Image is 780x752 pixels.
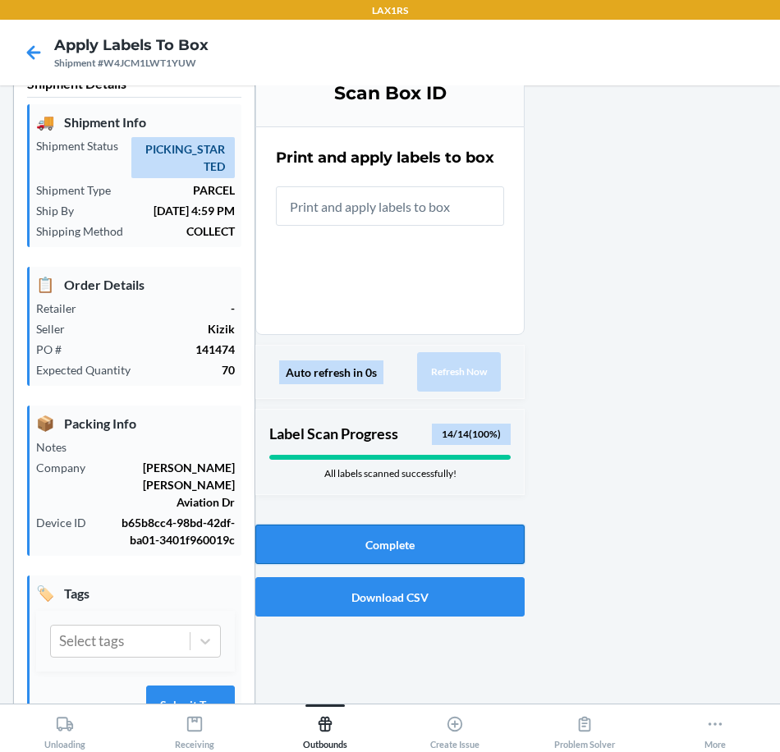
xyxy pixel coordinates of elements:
[36,273,235,296] p: Order Details
[78,320,235,337] p: Kizik
[36,273,54,296] span: 📋
[255,525,525,564] button: Complete
[36,111,54,133] span: 🚚
[36,412,54,434] span: 📦
[255,577,525,617] button: Download CSV
[36,582,54,604] span: 🏷️
[36,459,99,476] p: Company
[36,514,99,531] p: Device ID
[36,137,131,154] p: Shipment Status
[520,704,649,750] button: Problem Solver
[36,361,144,378] p: Expected Quantity
[144,361,235,378] p: 70
[36,300,89,317] p: Retailer
[99,459,235,511] p: [PERSON_NAME] [PERSON_NAME] Aviation Dr
[36,582,235,604] p: Tags
[59,630,124,652] div: Select tags
[146,686,235,725] button: Submit Tags
[36,222,136,240] p: Shipping Method
[131,137,235,178] span: PICKING_STARTED
[54,56,209,71] div: Shipment #W4JCM1LWT1YUW
[417,352,501,392] button: Refresh Now
[36,341,75,358] p: PO #
[276,147,494,168] h2: Print and apply labels to box
[130,704,259,750] button: Receiving
[260,704,390,750] button: Outbounds
[54,34,209,56] h4: Apply Labels to Box
[27,74,241,98] p: Shipment Details
[87,202,235,219] p: [DATE] 4:59 PM
[136,222,235,240] p: COLLECT
[279,360,383,384] div: Auto refresh in 0s
[269,423,398,445] p: Label Scan Progress
[36,111,235,133] p: Shipment Info
[276,186,504,226] input: Print and apply labels to box
[124,181,235,199] p: PARCEL
[89,300,235,317] p: -
[99,514,235,548] p: b65b8cc4-98bd-42df-ba01-3401f960019c
[75,341,235,358] p: 141474
[554,708,615,750] div: Problem Solver
[36,412,235,434] p: Packing Info
[36,181,124,199] p: Shipment Type
[36,320,78,337] p: Seller
[650,704,780,750] button: More
[269,466,511,481] div: All labels scanned successfully!
[432,424,511,445] div: 14 / 14 ( 100 %)
[36,438,80,456] p: Notes
[276,80,504,107] h3: Scan Box ID
[704,708,726,750] div: More
[36,202,87,219] p: Ship By
[44,708,85,750] div: Unloading
[390,704,520,750] button: Create Issue
[430,708,479,750] div: Create Issue
[303,708,347,750] div: Outbounds
[175,708,214,750] div: Receiving
[372,3,408,18] p: LAX1RS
